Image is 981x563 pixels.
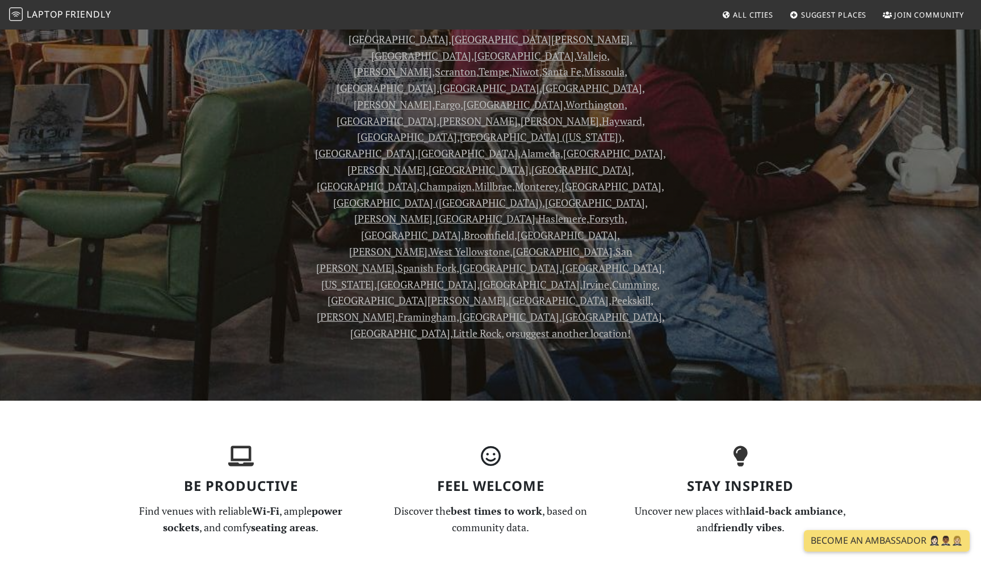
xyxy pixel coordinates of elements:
[801,10,867,20] span: Suggest Places
[542,81,642,95] a: [GEOGRAPHIC_DATA]
[622,478,858,494] h3: Stay Inspired
[439,81,539,95] a: [GEOGRAPHIC_DATA]
[517,228,617,242] a: [GEOGRAPHIC_DATA]
[785,5,871,25] a: Suggest Places
[349,245,427,258] a: [PERSON_NAME]
[65,8,111,20] span: Friendly
[418,146,518,160] a: [GEOGRAPHIC_DATA]
[27,8,64,20] span: Laptop
[563,146,663,160] a: [GEOGRAPHIC_DATA]
[333,196,542,209] a: [GEOGRAPHIC_DATA] ([GEOGRAPHIC_DATA])
[538,212,586,225] a: Haslemere
[354,98,432,111] a: [PERSON_NAME]
[589,212,624,225] a: Forsyth
[372,503,609,536] p: Discover the , based on community data.
[349,32,448,46] a: [GEOGRAPHIC_DATA]
[337,81,437,95] a: [GEOGRAPHIC_DATA]
[542,65,581,78] a: Santa Fe
[397,261,456,275] a: Spanish Fork
[509,293,609,307] a: [GEOGRAPHIC_DATA]
[430,245,510,258] a: West Yellowstone
[804,530,970,552] a: Become an Ambassador 🤵🏻‍♀️🤵🏾‍♂️🤵🏼‍♀️
[435,212,535,225] a: [GEOGRAPHIC_DATA]
[9,5,111,25] a: LaptopFriendly LaptopFriendly
[316,245,632,275] a: San [PERSON_NAME]
[123,503,359,536] p: Find venues with reliable , ample , and comfy .
[357,130,457,144] a: [GEOGRAPHIC_DATA]
[515,326,631,340] a: suggest another location!
[474,49,574,62] a: [GEOGRAPHIC_DATA]
[361,228,461,242] a: [GEOGRAPHIC_DATA]
[545,196,645,209] a: [GEOGRAPHIC_DATA]
[515,179,559,193] a: Monterey
[562,310,662,323] a: [GEOGRAPHIC_DATA]
[513,245,613,258] a: [GEOGRAPHIC_DATA]
[317,310,395,323] a: [PERSON_NAME]
[350,326,450,340] a: [GEOGRAPHIC_DATA]
[354,212,433,225] a: [PERSON_NAME]
[315,146,415,160] a: [GEOGRAPHIC_DATA]
[435,65,476,78] a: Scranton
[894,10,964,20] span: Join Community
[565,98,624,111] a: Worthington
[251,520,316,534] strong: seating areas
[463,98,563,111] a: [GEOGRAPHIC_DATA]
[512,65,539,78] a: Niwot
[521,146,560,160] a: Alameda
[252,504,279,518] strong: Wi-Fi
[420,179,472,193] a: Champaign
[479,65,509,78] a: Tempe
[480,278,580,291] a: [GEOGRAPHIC_DATA]
[622,503,858,536] p: Uncover new places with , and .
[464,228,514,242] a: Broomfield
[435,98,460,111] a: Fargo
[460,130,622,144] a: [GEOGRAPHIC_DATA] ([US_STATE])
[328,293,506,307] a: [GEOGRAPHIC_DATA][PERSON_NAME]
[733,10,773,20] span: All Cities
[714,520,782,534] strong: friendly vibes
[429,163,529,177] a: [GEOGRAPHIC_DATA]
[576,49,607,62] a: Vallejo
[354,65,432,78] a: [PERSON_NAME]
[612,278,657,291] a: Cumming
[459,310,559,323] a: [GEOGRAPHIC_DATA]
[321,261,665,291] a: [GEOGRAPHIC_DATA], [US_STATE]
[337,114,437,128] a: [GEOGRAPHIC_DATA]
[372,478,609,494] h3: Feel Welcome
[561,179,661,193] a: [GEOGRAPHIC_DATA]
[582,278,609,291] a: Irvine
[878,5,969,25] a: Join Community
[521,114,599,128] a: [PERSON_NAME]
[531,163,631,177] a: [GEOGRAPHIC_DATA]
[746,504,843,518] strong: laid-back ambiance
[9,7,23,21] img: LaptopFriendly
[377,278,477,291] a: [GEOGRAPHIC_DATA]
[602,114,642,128] a: Hayward
[123,478,359,494] h3: Be Productive
[584,65,624,78] a: Missoula
[439,114,518,128] a: [PERSON_NAME]
[347,163,426,177] a: [PERSON_NAME]
[475,179,512,193] a: Millbrae
[717,5,778,25] a: All Cities
[451,32,630,46] a: [GEOGRAPHIC_DATA][PERSON_NAME]
[611,293,651,307] a: Peekskill
[317,179,417,193] a: [GEOGRAPHIC_DATA]
[459,261,559,275] a: [GEOGRAPHIC_DATA]
[453,326,501,340] a: Little Rock
[371,49,471,62] a: [GEOGRAPHIC_DATA]
[451,504,542,518] strong: best times to work
[398,310,456,323] a: Framingham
